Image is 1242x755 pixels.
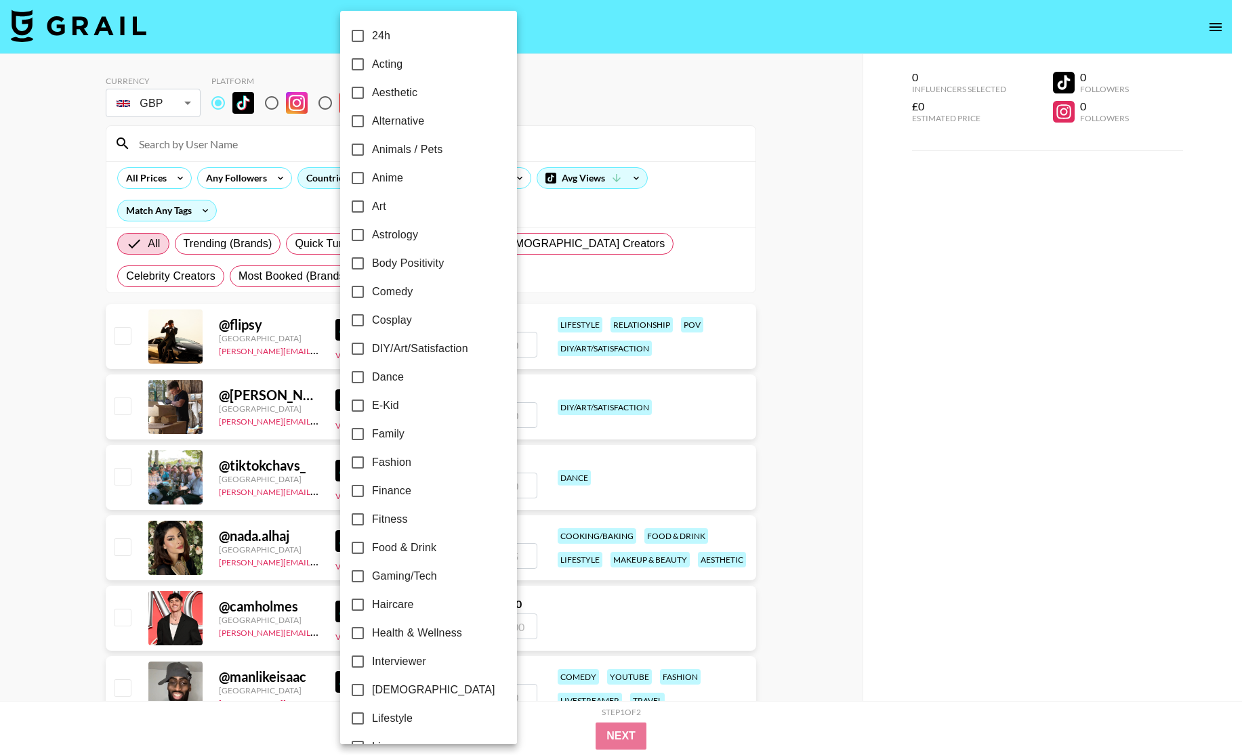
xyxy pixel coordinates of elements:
[372,710,413,727] span: Lifestyle
[372,682,495,698] span: [DEMOGRAPHIC_DATA]
[372,454,411,471] span: Fashion
[372,483,411,499] span: Finance
[1174,687,1226,739] iframe: Drift Widget Chat Controller
[372,142,442,158] span: Animals / Pets
[372,653,426,670] span: Interviewer
[372,739,409,755] span: Lipsync
[372,511,408,527] span: Fitness
[372,540,436,556] span: Food & Drink
[372,597,414,613] span: Haircare
[372,312,412,328] span: Cosplay
[372,227,418,243] span: Astrology
[372,255,444,272] span: Body Positivity
[372,625,462,641] span: Health & Wellness
[372,113,424,129] span: Alternative
[372,568,437,584] span: Gaming/Tech
[372,170,403,186] span: Anime
[372,426,405,442] span: Family
[372,341,468,357] span: DIY/Art/Satisfaction
[372,284,413,300] span: Comedy
[372,28,390,44] span: 24h
[372,397,399,414] span: E-Kid
[372,56,402,72] span: Acting
[372,85,417,101] span: Aesthetic
[372,198,386,215] span: Art
[372,369,404,385] span: Dance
